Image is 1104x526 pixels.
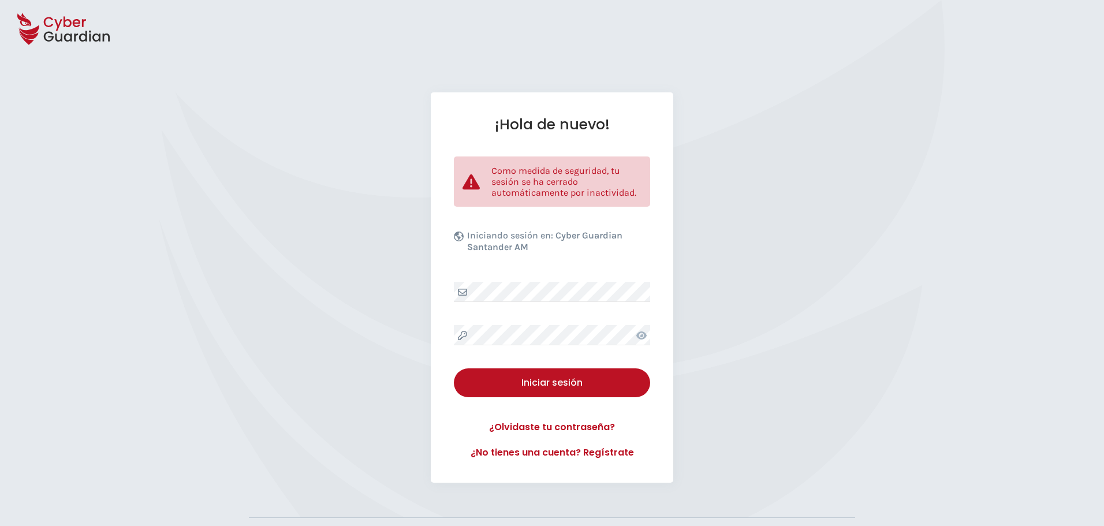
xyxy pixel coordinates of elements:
button: Iniciar sesión [454,368,650,397]
p: Iniciando sesión en: [467,230,647,259]
h1: ¡Hola de nuevo! [454,115,650,133]
b: Cyber Guardian Santander AM [467,230,622,252]
p: Como medida de seguridad, tu sesión se ha cerrado automáticamente por inactividad. [491,165,641,198]
a: ¿Olvidaste tu contraseña? [454,420,650,434]
div: Iniciar sesión [463,376,641,390]
a: ¿No tienes una cuenta? Regístrate [454,446,650,460]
